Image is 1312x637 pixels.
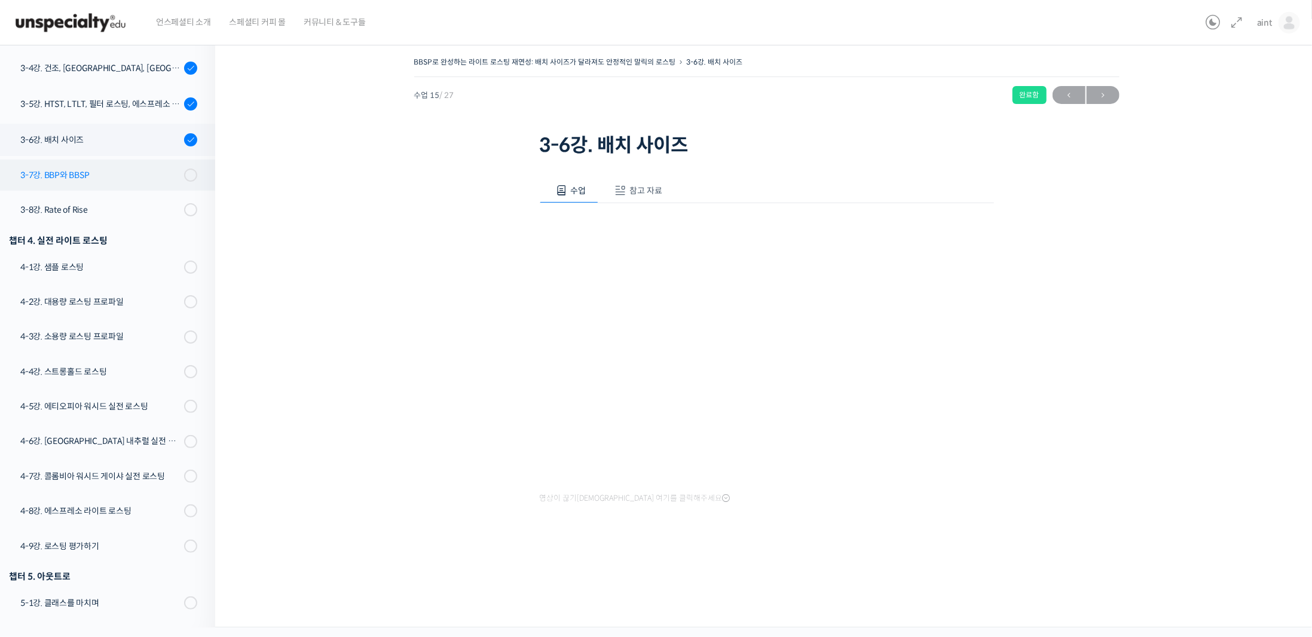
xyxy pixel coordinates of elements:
span: aint [1257,17,1273,28]
h1: 3-6강. 배치 사이즈 [540,134,994,157]
span: 홈 [38,397,45,406]
div: 3-7강. BBP와 BBSP [20,169,181,182]
span: 수업 15 [414,91,454,99]
span: 설정 [185,397,199,406]
div: 챕터 5. 아웃트로 [9,568,197,584]
span: → [1087,87,1120,103]
span: ← [1053,87,1085,103]
span: 영상이 끊기[DEMOGRAPHIC_DATA] 여기를 클릭해주세요 [540,494,730,503]
a: 3-6강. 배치 사이즈 [687,57,743,66]
div: 4-1강. 샘플 로스팅 [20,261,181,274]
a: ←이전 [1053,86,1085,104]
div: 챕터 4. 실전 라이트 로스팅 [9,232,197,249]
a: BBSP로 완성하는 라이트 로스팅 재연성: 배치 사이즈가 달라져도 안정적인 말릭의 로스팅 [414,57,676,66]
div: 3-6강. 배치 사이즈 [20,133,181,146]
div: 4-5강. 에티오피아 워시드 실전 로스팅 [20,400,181,413]
div: 4-4강. 스트롱홀드 로스팅 [20,365,181,378]
span: 수업 [570,185,586,196]
div: 3-8강. Rate of Rise [20,203,181,216]
div: 4-8강. 에스프레소 라이트 로스팅 [20,504,181,517]
div: 4-7강. 콜롬비아 워시드 게이샤 실전 로스팅 [20,470,181,483]
div: 4-9강. 로스팅 평가하기 [20,540,181,553]
a: 설정 [154,379,230,409]
div: 4-2강. 대용량 로스팅 프로파일 [20,295,181,308]
span: 대화 [109,397,124,407]
div: 4-6강. [GEOGRAPHIC_DATA] 내추럴 실전 로스팅 [20,434,181,448]
span: / 27 [440,90,454,100]
div: 완료함 [1013,86,1047,104]
div: 5-1강. 클래스를 마치며 [20,596,181,610]
div: 3-5강. HTST, LTLT, 필터 로스팅, 에스프레소 로스팅 [20,97,181,111]
a: 대화 [79,379,154,409]
div: 3-4강. 건조, [GEOGRAPHIC_DATA], [GEOGRAPHIC_DATA] 구간의 화력 분배 [20,62,181,75]
a: 다음→ [1087,86,1120,104]
span: 참고 자료 [629,185,662,196]
a: 홈 [4,379,79,409]
div: 4-3강. 소용량 로스팅 프로파일 [20,330,181,343]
